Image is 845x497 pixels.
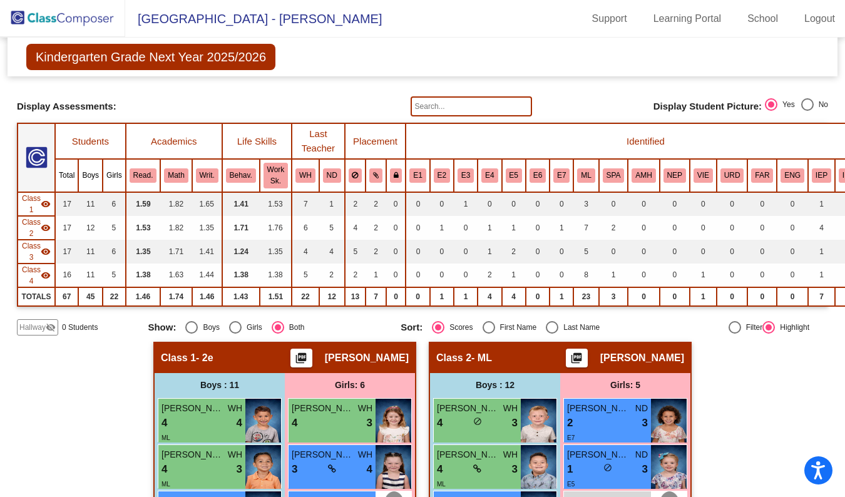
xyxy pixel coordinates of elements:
td: 1.74 [160,287,192,306]
td: 6 [292,216,319,240]
td: 0 [406,192,429,216]
span: E5 [567,481,575,488]
span: 3 [642,415,648,431]
span: 4 [292,415,297,431]
td: 1.53 [260,192,292,216]
td: 0 [717,264,748,287]
td: 0 [526,264,550,287]
span: Show: [148,322,176,333]
mat-radio-group: Select an option [148,321,391,334]
td: 1 [808,192,835,216]
td: 67 [55,287,78,306]
td: 0 [777,216,808,240]
span: 3 [292,461,297,478]
td: 0 [454,264,478,287]
span: - 2e [196,352,213,364]
td: 11 [78,264,103,287]
button: URD [720,168,744,182]
td: 1.82 [160,216,192,240]
td: 0 [550,240,573,264]
td: 0 [550,264,573,287]
td: 3 [599,287,628,306]
td: 0 [386,287,406,306]
button: E4 [481,168,498,182]
td: 1.46 [192,287,222,306]
td: 2 [478,264,501,287]
span: 0 Students [62,322,98,333]
td: 0 [747,216,777,240]
td: 1 [430,216,454,240]
td: 22 [103,287,126,306]
td: 0 [777,240,808,264]
td: 3 [573,192,598,216]
td: 1.53 [126,216,161,240]
td: 1.35 [260,240,292,264]
span: Display Student Picture: [653,101,762,112]
td: 1 [808,240,835,264]
th: Total [55,159,78,192]
span: ML [437,481,446,488]
td: 1.51 [260,287,292,306]
td: 0 [550,192,573,216]
mat-icon: visibility [41,270,51,280]
td: 0 [386,216,406,240]
td: 0 [628,264,659,287]
button: AMH [632,168,655,182]
th: Home Language - Spanish [599,159,628,192]
th: Home Language - Amharic [628,159,659,192]
span: E7 [567,434,575,441]
td: 1 [454,192,478,216]
button: WH [295,168,315,182]
td: 0 [454,240,478,264]
td: 1.71 [222,216,260,240]
td: 1.41 [222,192,260,216]
th: Hispanic or Latino [478,159,501,192]
div: Girls [242,322,262,333]
td: Erica Barillari - ML [18,216,55,240]
span: ND [635,448,648,461]
button: E1 [409,168,426,182]
span: WH [503,448,518,461]
span: [PERSON_NAME] [600,352,684,364]
div: No [814,99,828,110]
mat-radio-group: Select an option [765,98,828,115]
td: 0 [406,264,429,287]
span: Class 3 [22,240,41,263]
span: Class 1 [161,352,196,364]
span: 3 [512,461,518,478]
span: 4 [437,415,443,431]
td: 4 [319,240,345,264]
button: Read. [130,168,157,182]
span: [PERSON_NAME] [567,402,630,415]
td: 1 [550,287,573,306]
td: 0 [717,192,748,216]
mat-icon: visibility [41,247,51,257]
button: SPA [603,168,625,182]
span: do_not_disturb_alt [603,463,612,472]
td: 1 [690,287,717,306]
button: ML [577,168,595,182]
td: 1.43 [222,287,260,306]
td: 1 [454,287,478,306]
td: 0 [599,192,628,216]
a: Support [582,9,637,29]
span: Kindergarten Grade Next Year 2025/2026 [26,44,275,70]
td: 5 [345,240,366,264]
td: 6 [103,192,126,216]
td: 45 [78,287,103,306]
td: 1 [366,264,386,287]
td: 7 [292,192,319,216]
span: 3 [367,415,372,431]
span: [PERSON_NAME] [325,352,409,364]
td: 0 [628,192,659,216]
th: Asian [430,159,454,192]
td: 17 [55,192,78,216]
span: Class 2 [436,352,471,364]
th: Boys [78,159,103,192]
span: [PERSON_NAME] [292,448,354,461]
td: 7 [808,287,835,306]
th: Native Hawaiian or Other Pacific Islander [526,159,550,192]
td: 0 [690,240,717,264]
span: [GEOGRAPHIC_DATA] - [PERSON_NAME] [125,9,382,29]
span: 3 [642,461,648,478]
